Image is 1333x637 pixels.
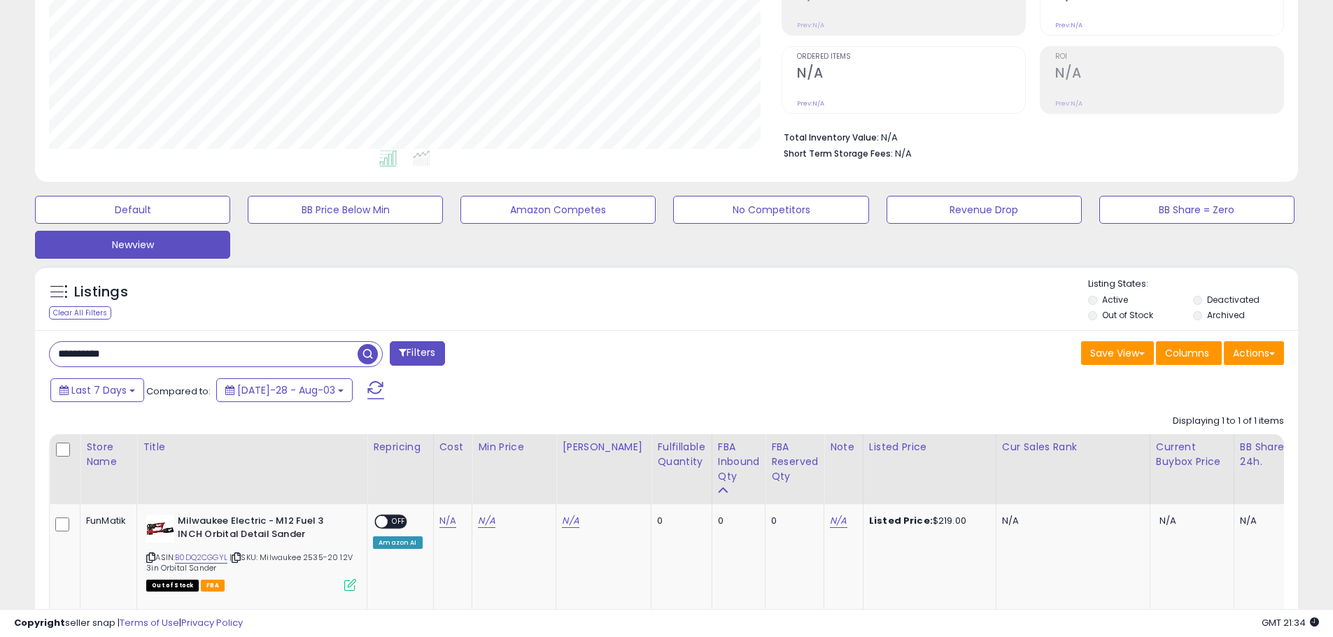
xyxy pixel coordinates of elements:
[887,196,1082,224] button: Revenue Drop
[1102,294,1128,306] label: Active
[1055,21,1082,29] small: Prev: N/A
[35,231,230,259] button: Newview
[74,282,128,302] h5: Listings
[718,440,760,484] div: FBA inbound Qty
[373,536,422,549] div: Amazon AI
[1055,65,1283,84] h2: N/A
[14,617,243,630] div: seller snap | |
[35,196,230,224] button: Default
[14,616,65,629] strong: Copyright
[388,516,410,528] span: OFF
[1207,294,1260,306] label: Deactivated
[86,440,131,469] div: Store Name
[1099,196,1295,224] button: BB Share = Zero
[1055,53,1283,61] span: ROI
[1240,440,1291,469] div: BB Share 24h.
[562,440,645,455] div: [PERSON_NAME]
[784,131,879,143] b: Total Inventory Value:
[797,53,1025,61] span: Ordered Items
[830,440,857,455] div: Note
[1055,99,1082,108] small: Prev: N/A
[146,515,356,589] div: ASIN:
[439,440,467,455] div: Cost
[50,378,144,402] button: Last 7 Days
[201,580,225,592] span: FBA
[86,515,126,527] div: FunMatik
[1156,440,1228,469] div: Current Buybox Price
[1262,616,1319,629] span: 2025-08-11 21:34 GMT
[797,21,824,29] small: Prev: N/A
[71,383,127,397] span: Last 7 Days
[146,515,174,543] img: 31ZXpt6UdiL._SL40_.jpg
[784,148,893,159] b: Short Term Storage Fees:
[1240,515,1286,527] div: N/A
[146,580,199,592] span: All listings that are currently out of stock and unavailable for purchase on Amazon
[178,515,348,544] b: Milwaukee Electric - M12 Fuel 3 INCH Orbital Detail Sander
[771,440,818,484] div: FBA Reserved Qty
[1173,415,1284,428] div: Displaying 1 to 1 of 1 items
[1002,515,1139,527] div: N/A
[1156,341,1222,365] button: Columns
[373,440,427,455] div: Repricing
[784,128,1274,145] li: N/A
[146,385,211,398] span: Compared to:
[797,99,824,108] small: Prev: N/A
[657,440,705,469] div: Fulfillable Quantity
[869,514,933,527] b: Listed Price:
[1002,440,1144,455] div: Cur Sales Rank
[1165,346,1209,360] span: Columns
[248,196,443,224] button: BB Price Below Min
[830,514,847,528] a: N/A
[120,616,179,629] a: Terms of Use
[478,440,550,455] div: Min Price
[216,378,353,402] button: [DATE]-28 - Aug-03
[146,552,353,573] span: | SKU: Milwaukee 2535-20 12V 3in Orbital Sander
[1207,309,1245,321] label: Archived
[869,515,985,527] div: $219.00
[237,383,335,397] span: [DATE]-28 - Aug-03
[562,514,579,528] a: N/A
[1102,309,1153,321] label: Out of Stock
[673,196,868,224] button: No Competitors
[895,147,912,160] span: N/A
[49,306,111,320] div: Clear All Filters
[478,514,495,528] a: N/A
[175,552,227,564] a: B0DQ2CGGYL
[1224,341,1284,365] button: Actions
[143,440,361,455] div: Title
[869,440,990,455] div: Listed Price
[460,196,656,224] button: Amazon Competes
[181,616,243,629] a: Privacy Policy
[439,514,456,528] a: N/A
[1088,278,1298,291] p: Listing States:
[1081,341,1154,365] button: Save View
[1159,514,1176,527] span: N/A
[657,515,700,527] div: 0
[390,341,444,366] button: Filters
[771,515,813,527] div: 0
[797,65,1025,84] h2: N/A
[718,515,755,527] div: 0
